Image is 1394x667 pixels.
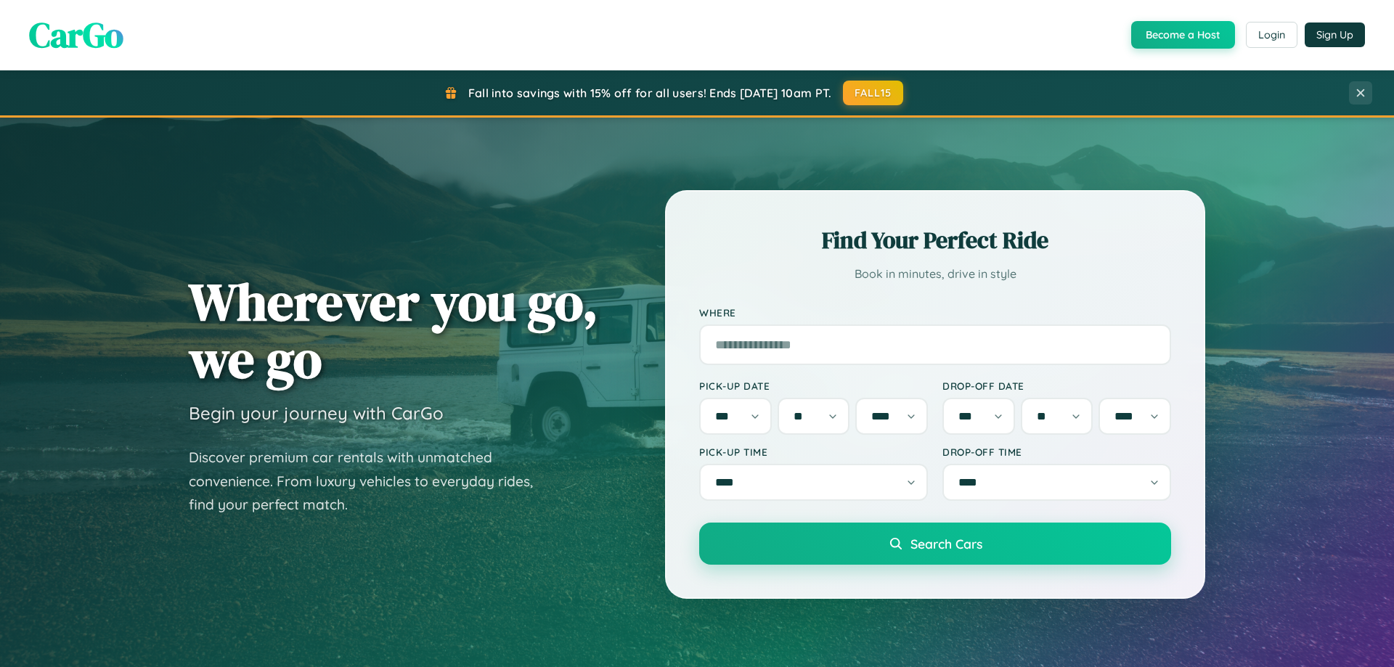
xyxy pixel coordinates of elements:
h3: Begin your journey with CarGo [189,402,444,424]
label: Pick-up Time [699,446,928,458]
h1: Wherever you go, we go [189,273,598,388]
button: FALL15 [843,81,904,105]
span: CarGo [29,11,123,59]
p: Discover premium car rentals with unmatched convenience. From luxury vehicles to everyday rides, ... [189,446,552,517]
button: Become a Host [1131,21,1235,49]
h2: Find Your Perfect Ride [699,224,1171,256]
button: Login [1246,22,1297,48]
label: Drop-off Date [942,380,1171,392]
label: Drop-off Time [942,446,1171,458]
p: Book in minutes, drive in style [699,263,1171,285]
span: Search Cars [910,536,982,552]
label: Where [699,306,1171,319]
label: Pick-up Date [699,380,928,392]
button: Search Cars [699,523,1171,565]
span: Fall into savings with 15% off for all users! Ends [DATE] 10am PT. [468,86,832,100]
button: Sign Up [1305,22,1365,47]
